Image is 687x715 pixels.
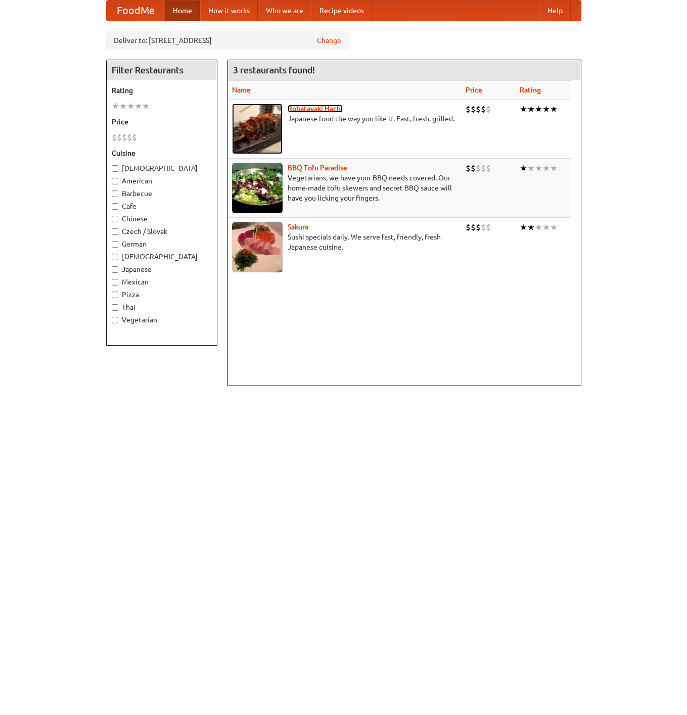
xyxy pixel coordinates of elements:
[112,254,118,260] input: [DEMOGRAPHIC_DATA]
[542,104,550,115] li: ★
[112,239,212,249] label: German
[112,277,212,287] label: Mexican
[471,163,476,174] li: $
[466,163,471,174] li: $
[550,104,558,115] li: ★
[520,222,527,233] li: ★
[165,1,200,21] a: Home
[112,226,212,236] label: Czech / Slovak
[112,117,212,127] h5: Price
[535,104,542,115] li: ★
[107,1,165,21] a: FoodMe
[112,302,212,312] label: Thai
[112,190,118,197] input: Barbecue
[535,222,542,233] li: ★
[127,132,132,143] li: $
[288,223,308,231] a: Sakura
[112,292,118,298] input: Pizza
[550,163,558,174] li: ★
[117,132,122,143] li: $
[112,290,212,300] label: Pizza
[112,216,118,222] input: Chinese
[112,101,119,112] li: ★
[232,114,457,124] p: Japanese food the way you like it. Fast, fresh, grilled.
[486,104,491,115] li: $
[481,163,486,174] li: $
[466,86,482,94] a: Price
[527,163,535,174] li: ★
[134,101,142,112] li: ★
[112,201,212,211] label: Cafe
[112,279,118,285] input: Mexican
[258,1,311,21] a: Who we are
[476,163,481,174] li: $
[112,214,212,224] label: Chinese
[112,163,212,173] label: [DEMOGRAPHIC_DATA]
[112,132,117,143] li: $
[481,104,486,115] li: $
[119,101,127,112] li: ★
[232,173,457,203] p: Vegetarians, we have your BBQ needs covered. Our home-made tofu skewers and secret BBQ sauce will...
[112,315,212,325] label: Vegetarian
[112,304,118,311] input: Thai
[112,85,212,96] h5: Rating
[542,222,550,233] li: ★
[520,86,541,94] a: Rating
[539,1,571,21] a: Help
[466,222,471,233] li: $
[471,222,476,233] li: $
[112,264,212,274] label: Japanese
[486,163,491,174] li: $
[106,31,349,50] div: Deliver to: [STREET_ADDRESS]
[232,104,283,154] img: robatayaki.jpg
[288,164,347,172] a: BBQ Tofu Paradise
[112,176,212,186] label: American
[112,188,212,199] label: Barbecue
[112,165,118,172] input: [DEMOGRAPHIC_DATA]
[535,163,542,174] li: ★
[476,222,481,233] li: $
[122,132,127,143] li: $
[520,104,527,115] li: ★
[520,163,527,174] li: ★
[112,148,212,158] h5: Cuisine
[232,232,457,252] p: Sushi specials daily. We serve fast, friendly, fresh Japanese cuisine.
[481,222,486,233] li: $
[232,86,251,94] a: Name
[107,60,217,80] h4: Filter Restaurants
[112,228,118,235] input: Czech / Slovak
[112,252,212,262] label: [DEMOGRAPHIC_DATA]
[476,104,481,115] li: $
[200,1,258,21] a: How it works
[112,178,118,184] input: American
[112,203,118,210] input: Cafe
[232,222,283,272] img: sakura.jpg
[132,132,137,143] li: $
[471,104,476,115] li: $
[466,104,471,115] li: $
[142,101,150,112] li: ★
[317,35,341,45] a: Change
[527,222,535,233] li: ★
[527,104,535,115] li: ★
[127,101,134,112] li: ★
[112,266,118,273] input: Japanese
[112,317,118,323] input: Vegetarian
[288,105,343,113] a: Robatayaki Hachi
[232,163,283,213] img: tofuparadise.jpg
[311,1,372,21] a: Recipe videos
[233,65,315,75] ng-pluralize: 3 restaurants found!
[550,222,558,233] li: ★
[486,222,491,233] li: $
[112,241,118,248] input: German
[542,163,550,174] li: ★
